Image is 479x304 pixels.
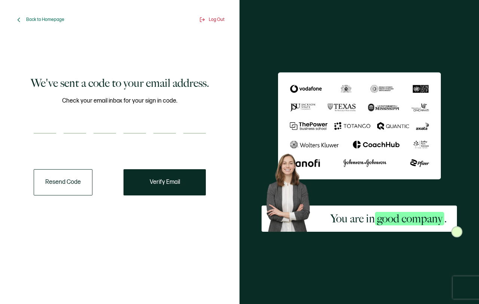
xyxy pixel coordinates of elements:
[34,169,92,195] button: Resend Code
[26,17,64,22] span: Back to Homepage
[209,17,225,22] span: Log Out
[330,211,447,226] h2: You are in .
[375,212,444,225] span: good company
[150,179,180,185] span: Verify Email
[262,150,320,232] img: Sertifier Signup - You are in <span class="strong-h">good company</span>. Hero
[123,169,206,195] button: Verify Email
[62,96,177,106] span: Check your email inbox for your sign in code.
[31,76,209,91] h1: We've sent a code to your email address.
[278,72,441,180] img: Sertifier We've sent a code to your email address.
[451,226,463,237] img: Sertifier Signup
